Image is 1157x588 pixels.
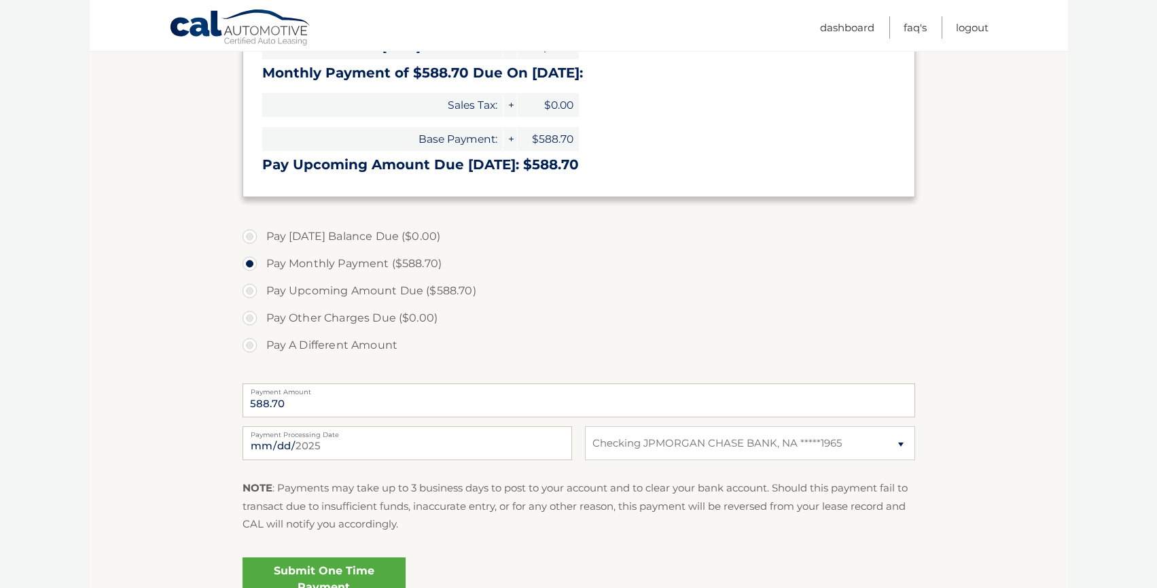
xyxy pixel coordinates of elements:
h3: Pay Upcoming Amount Due [DATE]: $588.70 [262,156,895,173]
span: $0.00 [518,93,579,117]
label: Pay Monthly Payment ($588.70) [243,250,915,277]
label: Pay A Different Amount [243,332,915,359]
span: + [503,127,517,151]
label: Payment Amount [243,383,915,394]
a: Logout [956,16,989,39]
label: Payment Processing Date [243,426,572,437]
span: + [503,93,517,117]
label: Pay [DATE] Balance Due ($0.00) [243,223,915,250]
input: Payment Amount [243,383,915,417]
p: : Payments may take up to 3 business days to post to your account and to clear your bank account.... [243,479,915,533]
label: Pay Upcoming Amount Due ($588.70) [243,277,915,305]
a: Dashboard [820,16,874,39]
span: $588.70 [518,127,579,151]
span: Sales Tax: [262,93,503,117]
strong: NOTE [243,481,272,494]
a: Cal Automotive [169,9,312,48]
label: Pay Other Charges Due ($0.00) [243,305,915,332]
a: FAQ's [904,16,927,39]
h3: Monthly Payment of $588.70 Due On [DATE]: [262,65,895,82]
span: Base Payment: [262,127,503,151]
input: Payment Date [243,426,572,460]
